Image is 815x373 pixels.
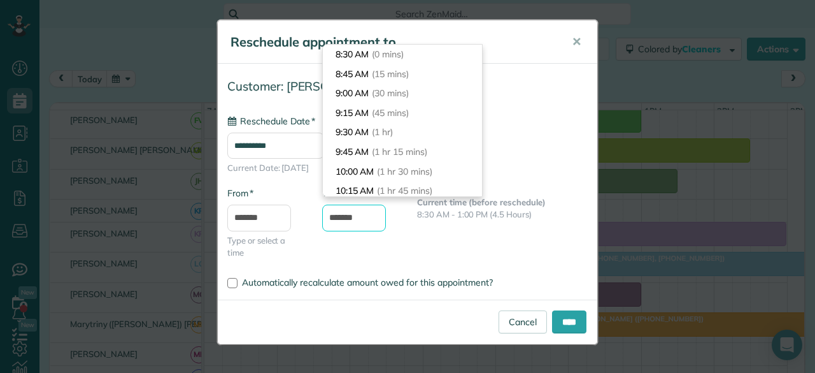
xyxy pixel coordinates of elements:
[227,187,253,200] label: From
[230,33,554,51] h5: Reschedule appointment to...
[323,45,482,64] li: 8:30 AM
[323,103,482,123] li: 9:15 AM
[417,208,588,221] p: 8:30 AM - 1:00 PM (4.5 Hours)
[323,142,482,162] li: 9:45 AM
[372,107,409,119] span: (45 mins)
[227,162,588,174] span: Current Date: [DATE]
[227,235,303,259] span: Type or select a time
[227,80,588,93] h4: Customer: [PERSON_NAME]
[323,122,482,142] li: 9:30 AM
[377,166,432,177] span: (1 hr 30 mins)
[572,34,581,49] span: ✕
[499,311,547,333] a: Cancel
[323,64,482,84] li: 8:45 AM
[372,146,427,157] span: (1 hr 15 mins)
[323,84,482,103] li: 9:00 AM
[227,115,315,128] label: Reschedule Date
[372,68,409,80] span: (15 mins)
[377,185,432,196] span: (1 hr 45 mins)
[242,277,493,288] span: Automatically recalculate amount owed for this appointment?
[372,126,393,138] span: (1 hr)
[372,48,404,60] span: (0 mins)
[417,197,546,207] b: Current time (before reschedule)
[323,181,482,201] li: 10:15 AM
[372,87,409,99] span: (30 mins)
[323,162,482,182] li: 10:00 AM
